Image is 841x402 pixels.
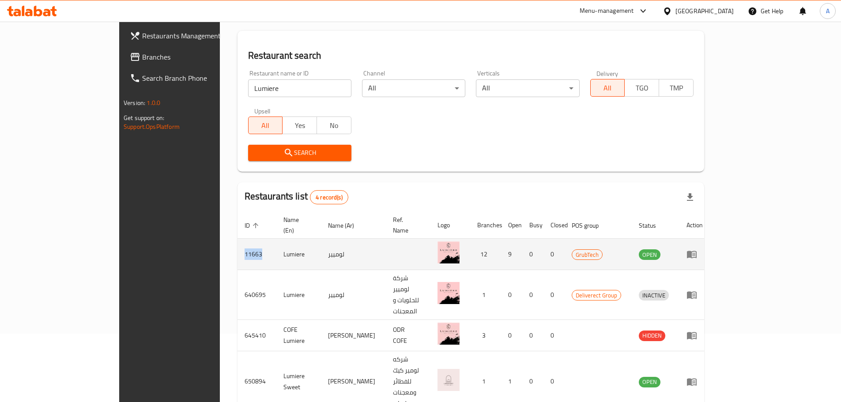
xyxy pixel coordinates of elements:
[321,119,348,132] span: No
[123,68,260,89] a: Search Branch Phone
[248,145,351,161] button: Search
[142,73,253,83] span: Search Branch Phone
[596,70,618,76] label: Delivery
[393,214,420,236] span: Ref. Name
[124,97,145,109] span: Version:
[276,270,321,320] td: Lumiere
[639,331,665,341] span: HIDDEN
[321,270,386,320] td: لوميير
[321,239,386,270] td: لوميير
[639,377,660,387] div: OPEN
[679,187,701,208] div: Export file
[501,239,522,270] td: 9
[572,220,610,231] span: POS group
[476,79,579,97] div: All
[248,49,694,62] h2: Restaurant search
[470,320,501,351] td: 3
[437,241,460,263] img: Lumiere
[437,323,460,345] img: COFE Lumiere
[276,239,321,270] td: Lumiere
[123,25,260,46] a: Restaurants Management
[522,270,543,320] td: 0
[248,79,351,97] input: Search for restaurant name or ID..
[245,220,261,231] span: ID
[543,320,565,351] td: 0
[124,112,164,124] span: Get support on:
[826,6,830,16] span: A
[321,320,386,351] td: [PERSON_NAME]
[430,212,470,239] th: Logo
[663,82,690,94] span: TMP
[386,320,430,351] td: ODR COFE
[686,330,703,341] div: Menu
[679,212,710,239] th: Action
[362,79,465,97] div: All
[501,320,522,351] td: 0
[248,116,283,134] button: All
[686,249,703,259] div: Menu
[543,239,565,270] td: 0
[310,193,348,202] span: 4 record(s)
[686,376,703,387] div: Menu
[594,82,622,94] span: All
[286,119,313,132] span: Yes
[386,270,430,320] td: شركة لوميير للحلويات و المعجنات
[686,289,703,300] div: Menu
[543,212,565,239] th: Closed
[142,52,253,62] span: Branches
[572,250,602,260] span: GrubTech
[147,97,160,109] span: 1.0.0
[437,369,460,391] img: Lumiere Sweet
[639,290,669,301] span: INACTIVE
[572,290,621,301] span: Deliverect Group
[470,239,501,270] td: 12
[675,6,734,16] div: [GEOGRAPHIC_DATA]
[624,79,659,97] button: TGO
[245,190,348,204] h2: Restaurants list
[639,220,668,231] span: Status
[255,147,344,158] span: Search
[142,30,253,41] span: Restaurants Management
[639,249,660,260] div: OPEN
[501,212,522,239] th: Open
[522,239,543,270] td: 0
[310,190,348,204] div: Total records count
[123,46,260,68] a: Branches
[639,250,660,260] span: OPEN
[317,116,351,134] button: No
[543,270,565,320] td: 0
[659,79,694,97] button: TMP
[283,214,310,236] span: Name (En)
[437,282,460,304] img: Lumiere
[639,290,669,301] div: INACTIVE
[639,377,660,387] span: OPEN
[328,220,366,231] span: Name (Ar)
[252,119,279,132] span: All
[522,212,543,239] th: Busy
[522,320,543,351] td: 0
[590,79,625,97] button: All
[501,270,522,320] td: 0
[628,82,656,94] span: TGO
[282,116,317,134] button: Yes
[470,270,501,320] td: 1
[580,6,634,16] div: Menu-management
[276,320,321,351] td: COFE Lumiere
[124,121,180,132] a: Support.OpsPlatform
[470,212,501,239] th: Branches
[254,108,271,114] label: Upsell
